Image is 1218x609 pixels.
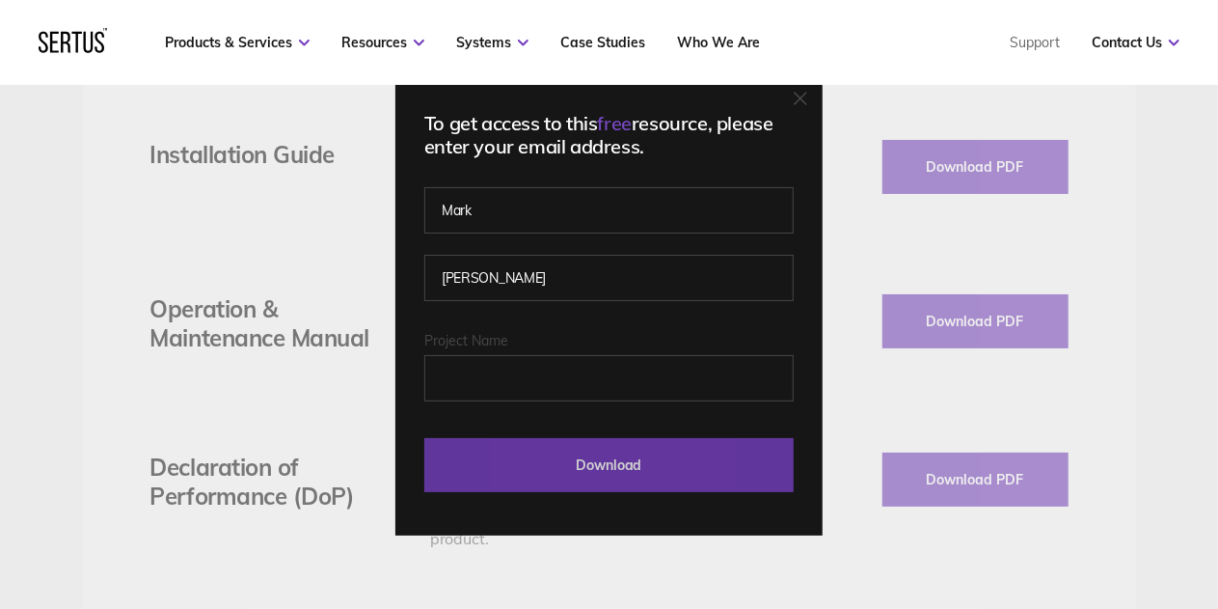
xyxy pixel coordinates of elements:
[424,332,508,349] span: Project Name
[598,111,632,135] span: free
[424,112,794,158] div: To get access to this resource, please enter your email address.
[424,438,794,492] input: Download
[1092,34,1179,51] a: Contact Us
[424,255,794,301] input: Last name*
[165,34,310,51] a: Products & Services
[424,187,794,234] input: First name*
[560,34,645,51] a: Case Studies
[456,34,528,51] a: Systems
[1010,34,1060,51] a: Support
[1122,516,1218,609] iframe: Chat Widget
[677,34,760,51] a: Who We Are
[341,34,424,51] a: Resources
